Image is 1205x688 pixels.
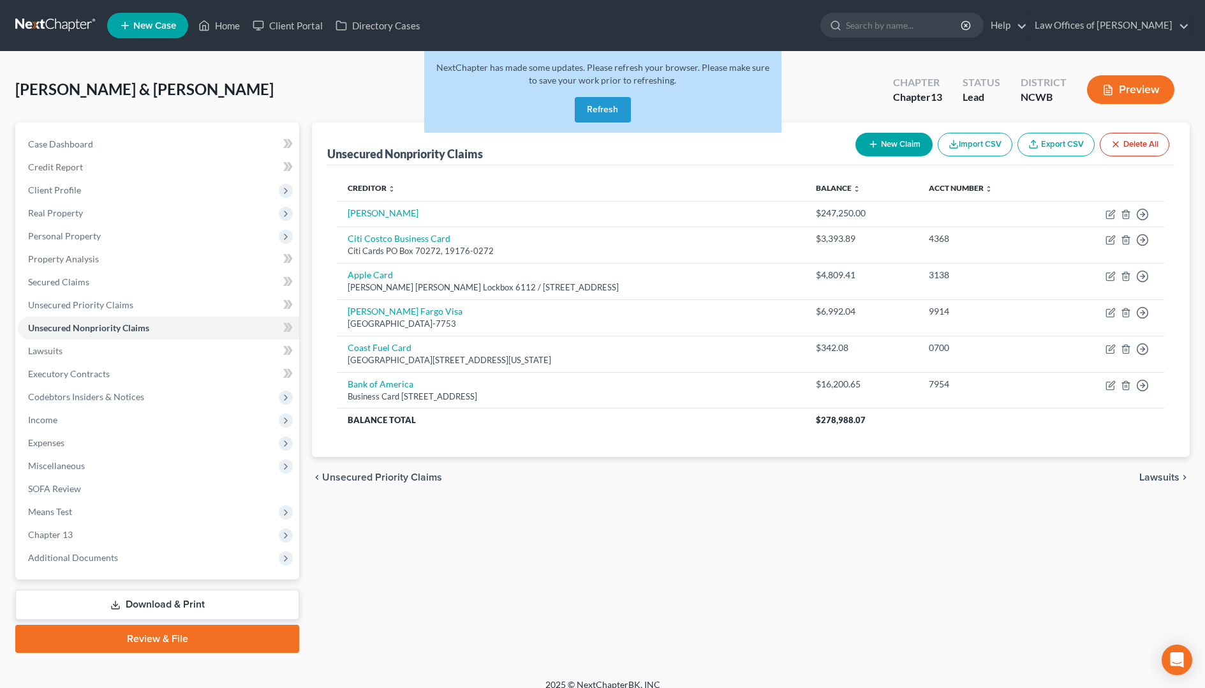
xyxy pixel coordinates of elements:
div: 4368 [929,232,1044,245]
button: Preview [1087,75,1174,104]
span: Secured Claims [28,276,89,287]
a: [PERSON_NAME] Fargo Visa [348,306,462,317]
span: Unsecured Nonpriority Claims [28,322,149,333]
a: Coast Fuel Card [348,342,411,353]
a: Property Analysis [18,248,299,271]
a: Apple Card [348,269,393,280]
div: Status [963,75,1000,90]
a: Unsecured Nonpriority Claims [18,317,299,340]
div: [PERSON_NAME] [PERSON_NAME] Lockbox 6112 / [STREET_ADDRESS] [348,281,795,294]
i: chevron_left [312,472,322,482]
div: District [1021,75,1067,90]
a: Export CSV [1017,133,1095,156]
div: Unsecured Nonpriority Claims [327,146,483,161]
span: Lawsuits [1139,472,1179,482]
a: Directory Cases [329,14,427,37]
span: NextChapter has made some updates. Please refresh your browser. Please make sure to save your wor... [436,62,769,86]
span: 13 [931,91,942,103]
span: Case Dashboard [28,138,93,149]
span: Means Test [28,506,72,517]
button: New Claim [855,133,933,156]
a: Law Offices of [PERSON_NAME] [1028,14,1189,37]
span: Personal Property [28,230,101,241]
span: Income [28,414,57,425]
span: Expenses [28,437,64,448]
span: [PERSON_NAME] & [PERSON_NAME] [15,80,274,98]
a: [PERSON_NAME] [348,207,418,218]
input: Search by name... [846,13,963,37]
a: Citi Costco Business Card [348,233,450,244]
span: Unsecured Priority Claims [28,299,133,310]
span: Additional Documents [28,552,118,563]
div: $6,992.04 [816,305,908,318]
span: SOFA Review [28,483,81,494]
div: 9914 [929,305,1044,318]
span: Lawsuits [28,345,63,356]
div: [GEOGRAPHIC_DATA][STREET_ADDRESS][US_STATE] [348,354,795,366]
a: Lawsuits [18,340,299,363]
a: Bank of America [348,378,413,389]
span: Executory Contracts [28,368,110,379]
div: $342.08 [816,341,908,354]
a: Download & Print [15,590,299,620]
i: unfold_more [985,185,993,193]
div: Chapter [893,75,942,90]
span: Client Profile [28,184,81,195]
span: $278,988.07 [816,415,866,425]
a: Creditor unfold_more [348,183,396,193]
span: Property Analysis [28,253,99,264]
a: Acct Number unfold_more [929,183,993,193]
a: SOFA Review [18,477,299,500]
a: Secured Claims [18,271,299,294]
button: Lawsuits chevron_right [1139,472,1190,482]
div: 7954 [929,378,1044,391]
div: $16,200.65 [816,378,908,391]
div: $3,393.89 [816,232,908,245]
a: Client Portal [246,14,329,37]
span: Credit Report [28,161,83,172]
div: Chapter [893,90,942,105]
button: Import CSV [938,133,1012,156]
div: [GEOGRAPHIC_DATA]-7753 [348,318,795,330]
button: Delete All [1100,133,1169,156]
div: Business Card [STREET_ADDRESS] [348,391,795,403]
a: Unsecured Priority Claims [18,294,299,317]
div: $247,250.00 [816,207,908,220]
div: $4,809.41 [816,269,908,281]
th: Balance Total [337,408,806,431]
i: unfold_more [853,185,861,193]
span: New Case [133,21,176,31]
div: Open Intercom Messenger [1162,645,1192,675]
div: Citi Cards PO Box 70272, 19176-0272 [348,245,795,257]
i: unfold_more [388,185,396,193]
span: Real Property [28,207,83,218]
a: Review & File [15,625,299,653]
a: Credit Report [18,156,299,179]
span: Unsecured Priority Claims [322,472,442,482]
div: Lead [963,90,1000,105]
button: Refresh [575,97,631,123]
a: Executory Contracts [18,363,299,385]
a: Help [984,14,1027,37]
a: Balance unfold_more [816,183,861,193]
span: Miscellaneous [28,460,85,471]
div: NCWB [1021,90,1067,105]
a: Case Dashboard [18,133,299,156]
span: Chapter 13 [28,529,73,540]
div: 3138 [929,269,1044,281]
a: Home [192,14,246,37]
div: 0700 [929,341,1044,354]
i: chevron_right [1179,472,1190,482]
button: chevron_left Unsecured Priority Claims [312,472,442,482]
span: Codebtors Insiders & Notices [28,391,144,402]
